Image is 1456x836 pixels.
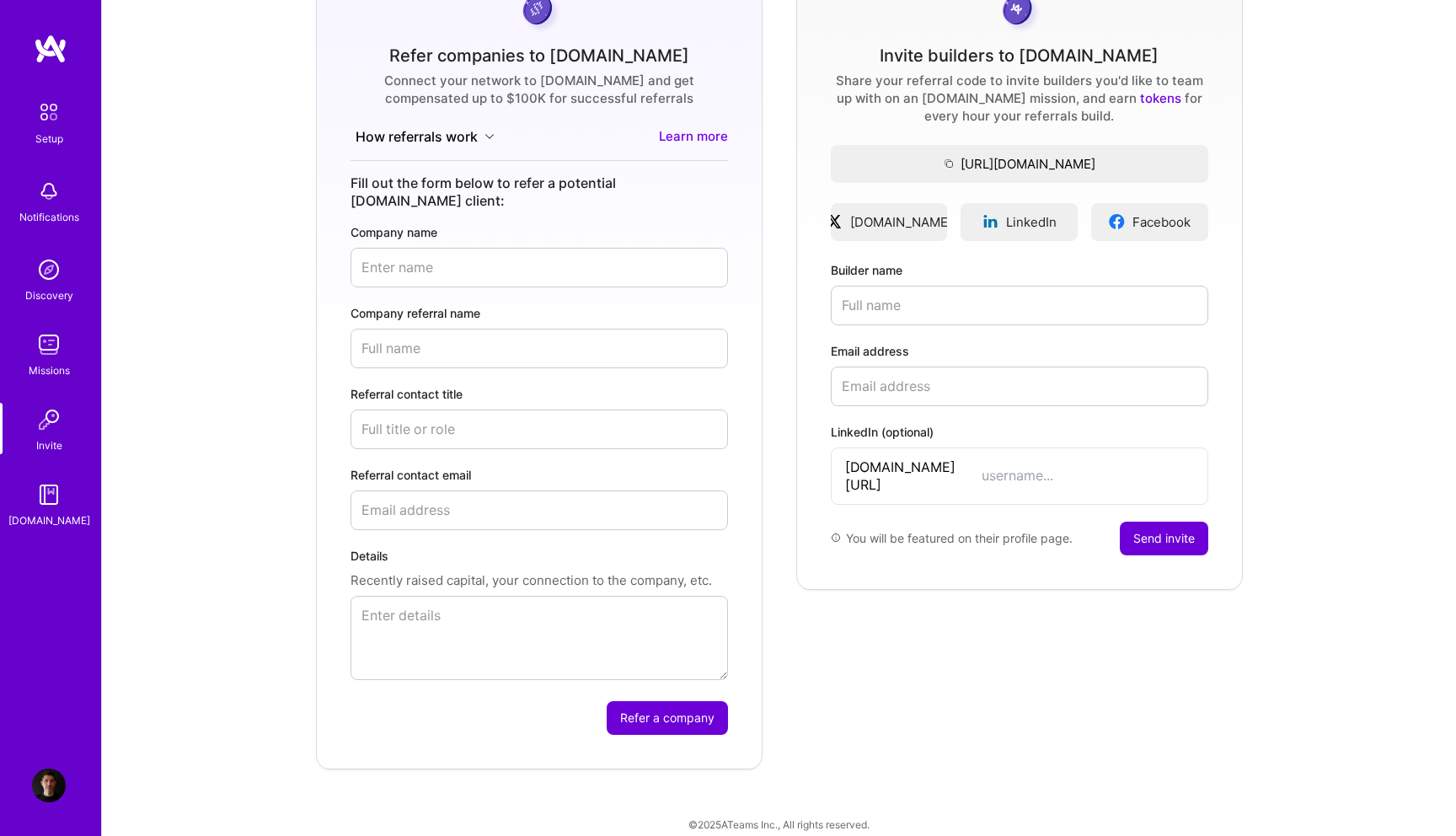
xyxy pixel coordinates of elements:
[32,403,66,437] img: Invite
[31,94,67,130] img: setup
[351,490,728,530] input: Email address
[25,287,73,304] div: Discovery
[1140,90,1181,106] a: tokens
[32,769,66,802] img: User Avatar
[32,253,66,287] img: discovery
[351,547,728,565] label: Details
[831,261,1208,279] label: Builder name
[351,329,728,368] input: Full name
[1108,213,1126,230] img: facebookLogo
[351,410,728,449] input: Full title or role
[826,213,843,230] img: xLogo
[29,362,70,379] div: Missions
[1120,522,1208,555] button: Send invite
[351,466,728,484] label: Referral contact email
[982,213,999,230] img: linkedinLogo
[845,458,982,494] span: [DOMAIN_NAME][URL]
[831,342,1208,360] label: Email address
[831,367,1208,406] input: Email address
[8,512,90,529] div: [DOMAIN_NAME]
[32,328,66,362] img: teamwork
[351,304,728,322] label: Company referral name
[1006,213,1057,231] span: LinkedIn
[831,145,1208,183] button: [URL][DOMAIN_NAME]
[34,34,67,64] img: logo
[32,174,66,208] img: bell
[28,769,70,802] a: User Avatar
[831,72,1208,125] div: Share your referral code to invite builders you'd like to team up with on an [DOMAIN_NAME] missio...
[351,72,728,107] div: Connect your network to [DOMAIN_NAME] and get compensated up to $100K for successful referrals
[36,437,62,454] div: Invite
[351,174,728,210] div: Fill out the form below to refer a potential [DOMAIN_NAME] client:
[961,203,1078,241] a: LinkedIn
[1132,213,1191,231] span: Facebook
[880,47,1159,65] div: Invite builders to [DOMAIN_NAME]
[19,208,79,226] div: Notifications
[351,385,728,403] label: Referral contact title
[831,522,1073,555] div: You will be featured on their profile page.
[850,213,952,231] span: [DOMAIN_NAME]
[831,203,948,241] a: [DOMAIN_NAME]
[831,423,1208,441] label: LinkedIn (optional)
[831,155,1208,173] span: [URL][DOMAIN_NAME]
[35,130,63,147] div: Setup
[607,701,728,735] button: Refer a company
[351,248,728,287] input: Enter name
[351,127,500,147] button: How referrals work
[351,223,728,241] label: Company name
[982,467,1194,485] input: username...
[831,286,1208,325] input: Full name
[32,478,66,512] img: guide book
[351,571,728,589] p: Recently raised capital, your connection to the company, etc.
[389,47,689,65] div: Refer companies to [DOMAIN_NAME]
[1091,203,1208,241] a: Facebook
[659,127,728,147] a: Learn more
